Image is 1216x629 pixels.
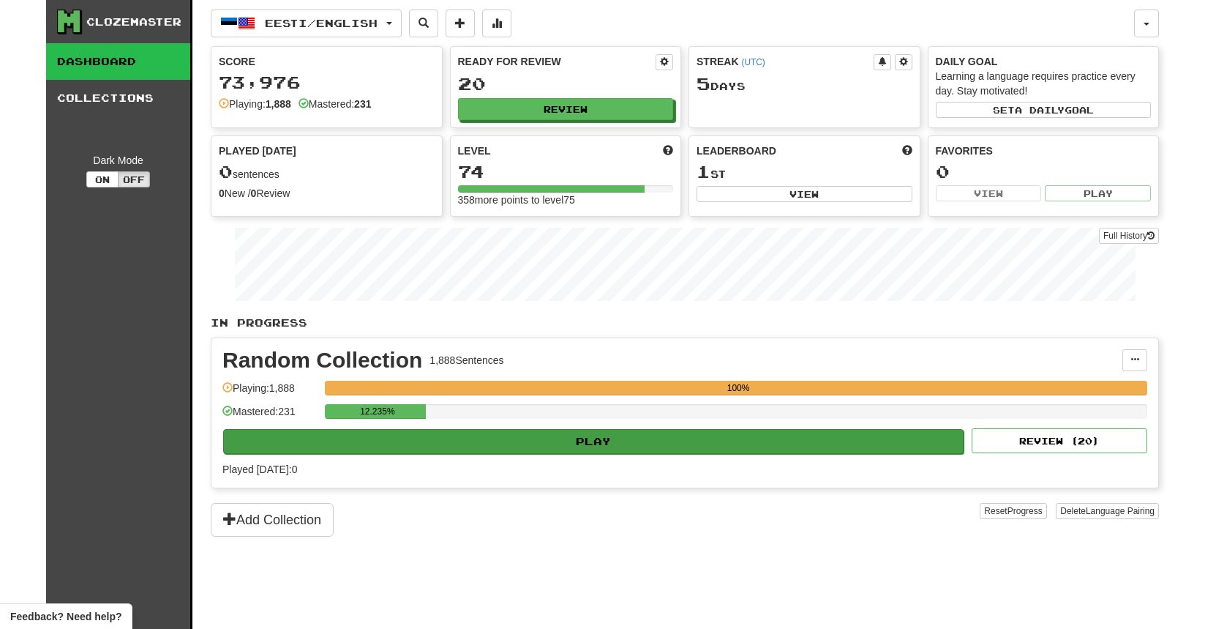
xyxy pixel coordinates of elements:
div: Day s [697,75,912,94]
span: Open feedback widget [10,609,121,624]
button: Play [223,429,964,454]
span: Played [DATE] [219,144,296,158]
span: a daily [1015,105,1065,115]
button: View [697,186,912,202]
a: (UTC) [741,57,765,67]
strong: 231 [354,98,371,110]
div: Daily Goal [936,54,1152,69]
a: Dashboard [46,43,190,80]
span: Score more points to level up [663,144,673,158]
div: Score [219,54,435,69]
div: Favorites [936,144,1152,158]
div: sentences [219,163,435,182]
p: In Progress [211,316,1159,330]
div: Dark Mode [57,153,179,168]
strong: 1,888 [266,98,291,110]
span: Level [458,144,491,158]
div: st [697,163,912,182]
div: Mastered: 231 [222,404,318,428]
button: Off [118,171,150,187]
button: Add sentence to collection [446,10,475,37]
button: Play [1045,185,1151,201]
div: 20 [458,75,674,93]
div: 74 [458,163,674,181]
span: Language Pairing [1086,506,1155,516]
button: More stats [482,10,511,37]
div: Random Collection [222,349,422,371]
span: This week in points, UTC [902,144,912,158]
div: 0 [936,163,1152,181]
button: Search sentences [409,10,438,37]
div: Playing: 1,888 [222,381,318,405]
div: 73,976 [219,73,435,92]
div: Ready for Review [458,54,656,69]
div: 100% [329,381,1147,395]
div: 358 more points to level 75 [458,193,674,207]
div: Streak [697,54,874,69]
span: Progress [1007,506,1043,516]
span: 1 [697,161,710,182]
a: Full History [1099,228,1159,244]
div: Mastered: [299,97,372,111]
button: Review [458,98,674,120]
div: Clozemaster [86,15,181,29]
button: Review (20) [972,428,1147,453]
span: 0 [219,161,233,182]
div: Playing: [219,97,291,111]
button: Eesti/English [211,10,402,37]
strong: 0 [251,187,257,199]
button: Add Collection [211,503,334,537]
span: Played [DATE]: 0 [222,464,297,475]
button: DeleteLanguage Pairing [1056,503,1159,519]
span: 5 [697,73,710,94]
button: ResetProgress [980,503,1046,519]
div: Learning a language requires practice every day. Stay motivated! [936,69,1152,98]
strong: 0 [219,187,225,199]
a: Collections [46,80,190,116]
div: 1,888 Sentences [429,353,503,368]
button: On [86,171,119,187]
span: Eesti / English [265,17,378,29]
div: New / Review [219,186,435,201]
div: 12.235% [329,404,425,419]
button: View [936,185,1042,201]
span: Leaderboard [697,144,776,158]
button: Seta dailygoal [936,102,1152,118]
